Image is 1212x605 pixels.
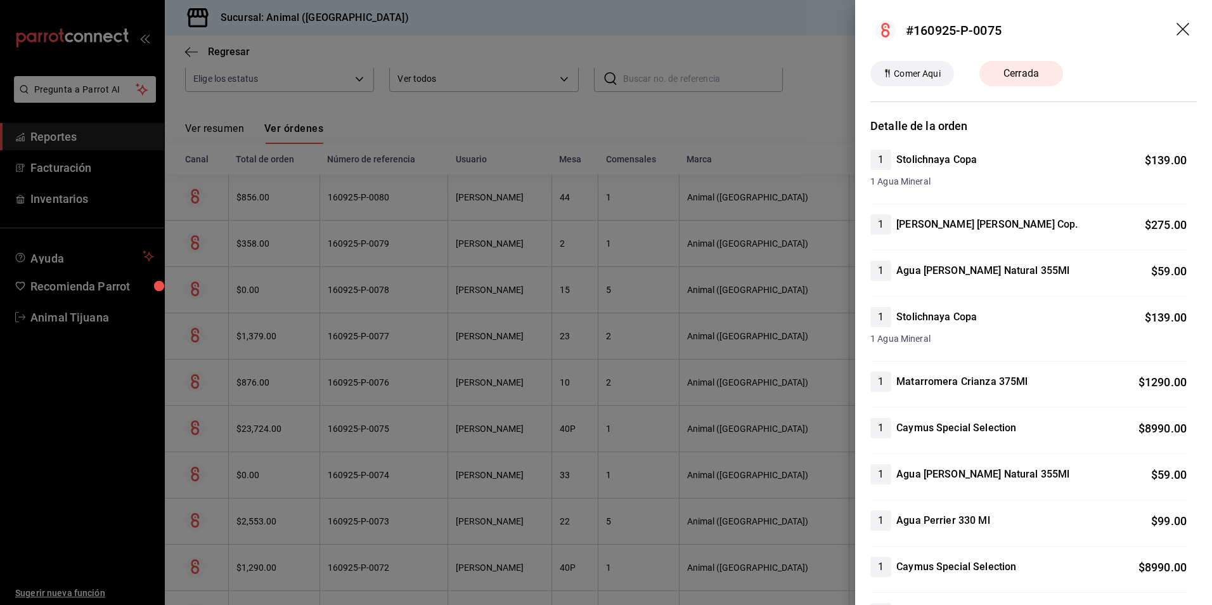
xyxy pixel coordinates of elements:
[870,309,891,325] span: 1
[870,513,891,528] span: 1
[870,559,891,575] span: 1
[870,152,891,167] span: 1
[889,67,945,81] span: Comer Aqui
[870,467,891,482] span: 1
[870,117,1197,134] h3: Detalle de la orden
[896,217,1078,232] h4: [PERSON_NAME] [PERSON_NAME] Cop.
[1145,311,1187,324] span: $ 139.00
[906,21,1002,40] div: #160925-P-0075
[896,152,977,167] h4: Stolichnaya Copa
[870,175,1187,188] span: 1 Agua Mineral
[1151,264,1187,278] span: $ 59.00
[870,332,1187,346] span: 1 Agua Mineral
[870,263,891,278] span: 1
[896,467,1069,482] h4: Agua [PERSON_NAME] Natural 355Ml
[1145,218,1187,231] span: $ 275.00
[1138,375,1187,389] span: $ 1290.00
[1138,422,1187,435] span: $ 8990.00
[896,263,1069,278] h4: Agua [PERSON_NAME] Natural 355Ml
[870,420,891,436] span: 1
[1177,23,1192,38] button: drag
[1151,514,1187,528] span: $ 99.00
[870,374,891,389] span: 1
[896,420,1016,436] h4: Caymus Special Selection
[1145,153,1187,167] span: $ 139.00
[896,374,1028,389] h4: Matarromera Crianza 375Ml
[1138,561,1187,574] span: $ 8990.00
[996,66,1047,81] span: Cerrada
[896,559,1016,575] h4: Caymus Special Selection
[1151,468,1187,481] span: $ 59.00
[896,513,990,528] h4: Agua Perrier 330 Ml
[896,309,977,325] h4: Stolichnaya Copa
[870,217,891,232] span: 1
